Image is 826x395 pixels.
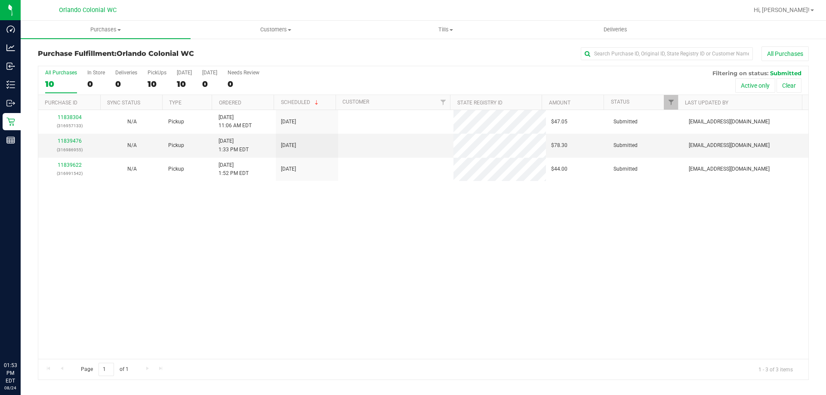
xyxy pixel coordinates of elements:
a: 11839476 [58,138,82,144]
span: Tills [361,26,530,34]
span: Deliveries [592,26,639,34]
iframe: Resource center unread badge [25,325,36,335]
span: [DATE] 1:33 PM EDT [219,137,249,153]
a: Sync Status [107,100,140,106]
a: Type [169,100,182,106]
a: Purchase ID [45,100,77,106]
div: 10 [45,79,77,89]
a: 11839622 [58,162,82,168]
h3: Purchase Fulfillment: [38,50,295,58]
span: Not Applicable [127,119,137,125]
span: [DATE] [281,118,296,126]
p: 01:53 PM EDT [4,361,17,385]
a: Deliveries [530,21,700,39]
div: 0 [202,79,217,89]
div: All Purchases [45,70,77,76]
p: (316957133) [43,122,96,130]
span: Filtering on status: [712,70,768,77]
a: Last Updated By [685,100,728,106]
span: $44.00 [551,165,567,173]
inline-svg: Inventory [6,80,15,89]
a: Scheduled [281,99,320,105]
inline-svg: Retail [6,117,15,126]
a: 11838304 [58,114,82,120]
span: Purchases [21,26,191,34]
div: In Store [87,70,105,76]
span: Pickup [168,141,184,150]
span: [EMAIL_ADDRESS][DOMAIN_NAME] [689,118,770,126]
span: Customers [191,26,360,34]
span: Submitted [613,141,638,150]
inline-svg: Outbound [6,99,15,107]
a: Customers [191,21,361,39]
a: Filter [436,95,450,110]
input: 1 [99,363,114,376]
span: [DATE] 1:52 PM EDT [219,161,249,178]
span: Not Applicable [127,166,137,172]
div: 10 [148,79,166,89]
a: Tills [361,21,530,39]
div: 0 [228,79,259,89]
inline-svg: Analytics [6,43,15,52]
div: [DATE] [177,70,192,76]
inline-svg: Inbound [6,62,15,70]
span: Not Applicable [127,142,137,148]
button: Active only [735,78,775,93]
button: N/A [127,165,137,173]
a: Ordered [219,100,241,106]
span: [DATE] [281,141,296,150]
div: 10 [177,79,192,89]
span: $78.30 [551,141,567,150]
span: $47.05 [551,118,567,126]
button: N/A [127,118,137,126]
inline-svg: Dashboard [6,25,15,34]
button: All Purchases [761,46,809,61]
div: 0 [115,79,137,89]
button: Clear [777,78,801,93]
span: Submitted [770,70,801,77]
inline-svg: Reports [6,136,15,144]
span: Submitted [613,165,638,173]
span: [DATE] 11:06 AM EDT [219,113,252,130]
div: 0 [87,79,105,89]
a: Purchases [21,21,191,39]
div: PickUps [148,70,166,76]
div: Deliveries [115,70,137,76]
input: Search Purchase ID, Original ID, State Registry ID or Customer Name... [581,47,753,60]
p: (316986955) [43,146,96,154]
span: [EMAIL_ADDRESS][DOMAIN_NAME] [689,141,770,150]
span: Pickup [168,118,184,126]
span: [DATE] [281,165,296,173]
a: Filter [664,95,678,110]
p: (316991542) [43,169,96,178]
span: Submitted [613,118,638,126]
a: Amount [549,100,570,106]
span: [EMAIL_ADDRESS][DOMAIN_NAME] [689,165,770,173]
a: State Registry ID [457,100,502,106]
span: 1 - 3 of 3 items [752,363,800,376]
a: Status [611,99,629,105]
span: Orlando Colonial WC [117,49,194,58]
span: Page of 1 [74,363,136,376]
div: [DATE] [202,70,217,76]
iframe: Resource center [9,326,34,352]
p: 08/24 [4,385,17,391]
a: Customer [342,99,369,105]
span: Pickup [168,165,184,173]
div: Needs Review [228,70,259,76]
button: N/A [127,141,137,150]
span: Orlando Colonial WC [59,6,117,14]
span: Hi, [PERSON_NAME]! [754,6,810,13]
